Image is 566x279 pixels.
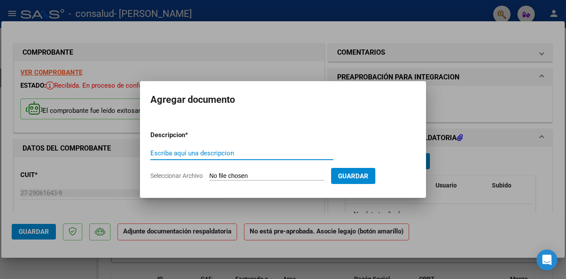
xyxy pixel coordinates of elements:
p: Descripcion [150,130,230,140]
div: Open Intercom Messenger [537,249,557,270]
button: Guardar [331,168,375,184]
span: Seleccionar Archivo [150,172,203,179]
span: Guardar [338,172,368,180]
h2: Agregar documento [150,92,416,108]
